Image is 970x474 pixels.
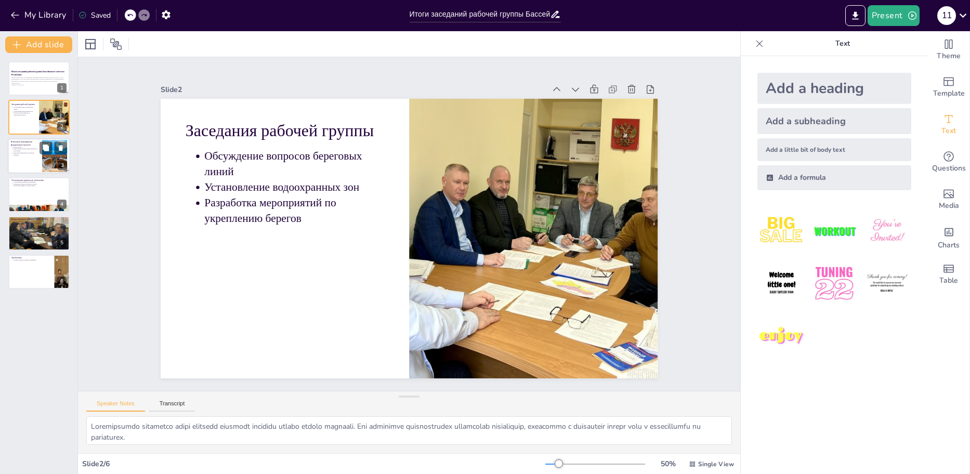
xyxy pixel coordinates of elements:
div: Change the overall theme [928,31,969,69]
div: Get real-time input from your audience [928,143,969,181]
button: My Library [8,7,71,23]
p: Установление границ зон затопления [11,179,67,182]
img: 5.jpeg [810,259,858,308]
button: Present [868,5,920,26]
p: Презентация Об итогах проведения заседаний рабочей группы в [GEOGRAPHIC_DATA] проведенных в 2025 ... [11,76,67,84]
img: 6.jpeg [863,259,911,308]
div: Add a formula [757,165,911,190]
p: Заседания рабочей группы [11,102,36,106]
p: Обсуждение вопросов береговых линий [287,31,441,174]
div: 6 [8,255,70,289]
div: Add a subheading [757,108,911,134]
p: Разработка мероприятий по укреплению берегов [14,112,36,115]
div: Slide 2 / 6 [82,459,545,469]
p: Обследование гидротехнических сооружений [14,222,67,224]
div: Add a heading [757,73,911,104]
p: Доработка графика зон подтопления [14,185,67,187]
span: Theme [937,50,961,62]
p: Generated with [URL] [11,84,67,86]
button: Duplicate Slide [40,141,52,154]
p: Включение новых населённых пунктов [14,183,67,185]
p: Подготовка материалов по водным объектам [13,152,39,156]
img: 4.jpeg [757,259,806,308]
span: Text [941,125,956,137]
p: Доклад окончен, спасибо за внимание! [14,259,51,261]
button: Transcript [149,400,195,412]
span: Table [939,275,958,286]
button: Delete Slide [55,141,67,154]
button: Add slide [5,36,72,53]
div: Add a little bit of body text [757,138,911,161]
button: Speaker Notes [86,400,145,412]
p: Обсуждение вопросов береговых линий [14,106,36,110]
img: 2.jpeg [810,207,858,255]
span: Position [110,38,122,50]
div: 2 [8,100,70,134]
div: 4 [57,200,67,209]
span: Questions [932,163,966,174]
div: 2 [57,122,67,131]
div: 1 [57,83,67,93]
div: Add text boxes [928,106,969,143]
img: 3.jpeg [863,207,911,255]
strong: Итоги заседаний рабочей группы Бассейнового совета по Республике [11,71,64,76]
button: 1 1 [937,5,956,26]
div: 5 [57,238,67,247]
input: Insert title [410,7,550,22]
button: Export to PowerPoint [845,5,866,26]
img: 7.jpeg [757,312,806,361]
textarea: Loremipsumdo sitametco adipi elitsedd eiusmodt incididu utlabo etdolo magnaali. Eni adminimve qui... [86,416,732,445]
p: Расчистка рек [13,146,39,148]
div: Add ready made slides [928,69,969,106]
div: Add a table [928,256,969,293]
span: Media [939,200,959,212]
p: Ключевые мероприятия федерального проекта [11,140,39,146]
div: 1 1 [937,6,956,25]
p: Text [768,31,917,56]
div: 3 [58,161,67,170]
p: Риски паводков в [GEOGRAPHIC_DATA] [11,217,67,220]
div: 1 [8,61,70,96]
div: 3 [8,138,70,174]
span: Charts [938,240,960,251]
span: Template [933,88,965,99]
span: Single View [698,460,734,468]
p: Заключение [11,256,51,259]
div: 6 [57,276,67,286]
div: 50 % [656,459,680,469]
div: Saved [78,10,111,20]
img: 1.jpeg [757,207,806,255]
p: Установление водоохранных зон [276,54,420,186]
p: Риски паводков [14,220,67,222]
p: Капитальный ремонт гидротехнических сооружений [13,148,39,152]
p: Установление водоохранных зон [14,110,36,112]
div: Add charts and graphs [928,218,969,256]
p: Разработка мероприятий по укреплению берегов [255,65,410,209]
div: Layout [82,36,99,52]
div: 5 [8,216,70,251]
p: Реализация мероприятий по защите [14,223,67,226]
div: 4 [8,177,70,212]
div: Add images, graphics, shapes or video [928,181,969,218]
p: Установление границ зон затопления [14,181,67,183]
